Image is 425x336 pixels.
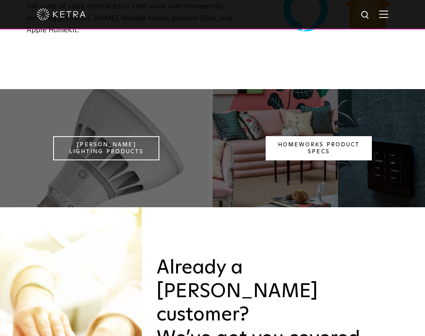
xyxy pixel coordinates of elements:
img: search icon [360,10,371,20]
a: [PERSON_NAME] Lighting Products [53,136,159,161]
img: Hamburger%20Nav.svg [379,10,388,18]
img: ketra-logo-2019-white [37,8,86,20]
a: Homeworks Product Specs [266,136,372,161]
